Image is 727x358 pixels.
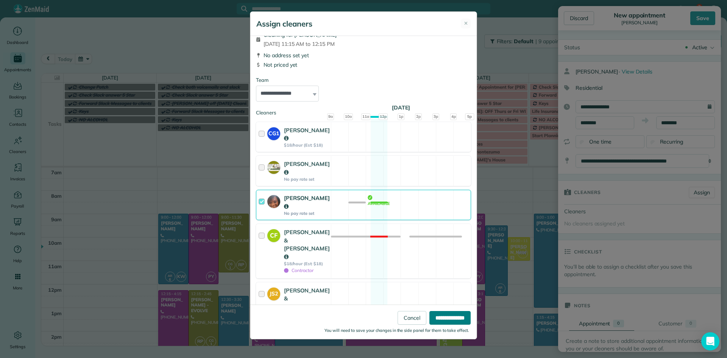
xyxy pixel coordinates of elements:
strong: No pay rate set [284,211,330,216]
strong: CG1 [267,127,280,138]
strong: [PERSON_NAME] [284,160,330,176]
strong: [PERSON_NAME] & [PERSON_NAME] RJ Cleaning Services [284,287,330,327]
strong: $18/hour (Est: $18) [284,142,330,148]
strong: [PERSON_NAME] [284,194,330,210]
strong: JS2 [267,288,280,298]
h5: Assign cleaners [256,19,312,29]
span: [DATE] 11:15 AM to 12:15 PM [264,40,337,48]
span: ✕ [464,20,468,27]
strong: [PERSON_NAME] [284,127,330,142]
div: Cleaners [256,109,471,111]
strong: CF [267,229,280,240]
strong: No pay rate set [284,177,330,182]
strong: [PERSON_NAME] & [PERSON_NAME] [284,228,330,260]
span: Contractor [284,267,314,273]
small: You will need to save your changes in the side panel for them to take effect. [324,328,469,333]
div: Team [256,77,471,84]
div: No address set yet [256,52,471,59]
div: Open Intercom Messenger [701,332,719,350]
a: Cancel [398,311,426,325]
div: Not priced yet [256,61,471,69]
strong: $18/hour (Est: $18) [284,261,330,266]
